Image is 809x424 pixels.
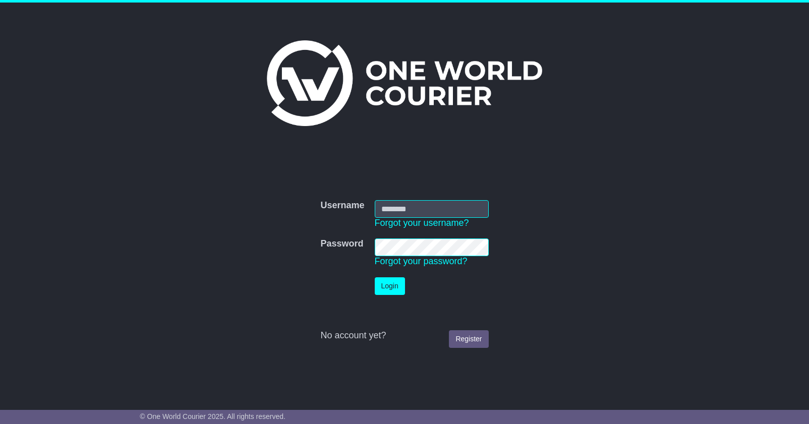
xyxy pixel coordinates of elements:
[320,238,363,250] label: Password
[140,412,285,420] span: © One World Courier 2025. All rights reserved.
[375,218,469,228] a: Forgot your username?
[320,200,364,211] label: Username
[375,277,405,295] button: Login
[449,330,488,348] a: Register
[320,330,488,341] div: No account yet?
[375,256,468,266] a: Forgot your password?
[267,40,542,126] img: One World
